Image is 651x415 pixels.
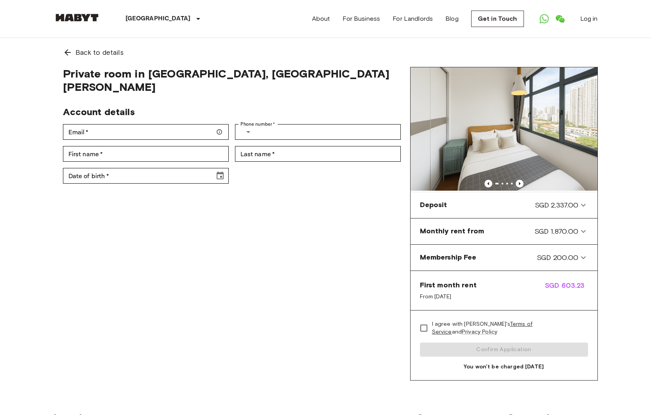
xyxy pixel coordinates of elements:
[63,146,229,162] div: First name
[54,14,100,22] img: Habyt
[414,222,594,241] div: Monthly rent fromSGD 1,870.00
[445,14,459,23] a: Blog
[126,14,191,23] p: [GEOGRAPHIC_DATA]
[471,11,524,27] a: Get in Touch
[235,146,401,162] div: Last name
[312,14,330,23] a: About
[432,320,582,336] span: I agree with [PERSON_NAME]'s and
[63,67,401,94] span: Private room in [GEOGRAPHIC_DATA], [GEOGRAPHIC_DATA][PERSON_NAME]
[536,11,552,27] a: Open WhatsApp
[537,253,579,263] span: SGD 200.00
[414,195,594,215] div: DepositSGD 2,337.00
[420,226,484,236] span: Monthly rent from
[516,180,524,188] button: Previous image
[240,124,256,140] button: Select country
[393,14,433,23] a: For Landlords
[420,280,477,290] span: First month rent
[420,293,477,301] span: From [DATE]
[75,47,124,58] span: Back to details
[420,363,588,371] span: You won't be charged [DATE]
[414,248,594,267] div: Membership FeeSGD 200.00
[212,168,228,184] button: Choose date
[343,14,380,23] a: For Business
[240,121,275,128] label: Phone number
[534,226,579,236] span: SGD 1,870.00
[552,11,568,27] a: Open WeChat
[63,124,229,140] div: Email
[420,200,447,210] span: Deposit
[216,129,222,135] svg: Make sure your email is correct — we'll send your booking details there.
[545,280,588,301] span: SGD 603.23
[63,106,135,117] span: Account details
[462,328,497,335] a: Privacy Policy
[580,14,598,23] a: Log in
[535,200,579,210] span: SGD 2,337.00
[420,253,477,263] span: Membership Fee
[411,67,597,192] img: Marketing picture of unit SG-01-116-001-02
[484,180,492,188] button: Previous image
[54,38,598,67] a: Back to details
[432,321,533,335] a: Terms of Service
